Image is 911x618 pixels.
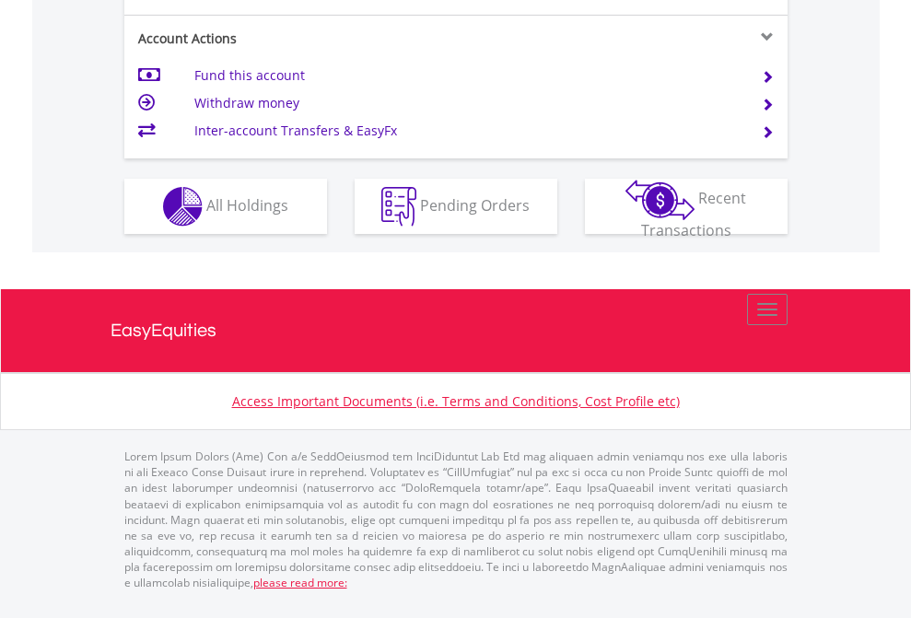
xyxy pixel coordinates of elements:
[585,179,788,234] button: Recent Transactions
[232,392,680,410] a: Access Important Documents (i.e. Terms and Conditions, Cost Profile etc)
[194,62,739,89] td: Fund this account
[206,194,288,215] span: All Holdings
[111,289,801,372] a: EasyEquities
[355,179,557,234] button: Pending Orders
[124,179,327,234] button: All Holdings
[124,29,456,48] div: Account Actions
[253,575,347,590] a: please read more:
[381,187,416,227] img: pending_instructions-wht.png
[420,194,530,215] span: Pending Orders
[625,180,695,220] img: transactions-zar-wht.png
[194,89,739,117] td: Withdraw money
[163,187,203,227] img: holdings-wht.png
[194,117,739,145] td: Inter-account Transfers & EasyFx
[124,449,788,590] p: Lorem Ipsum Dolors (Ame) Con a/e SeddOeiusmod tem InciDiduntut Lab Etd mag aliquaen admin veniamq...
